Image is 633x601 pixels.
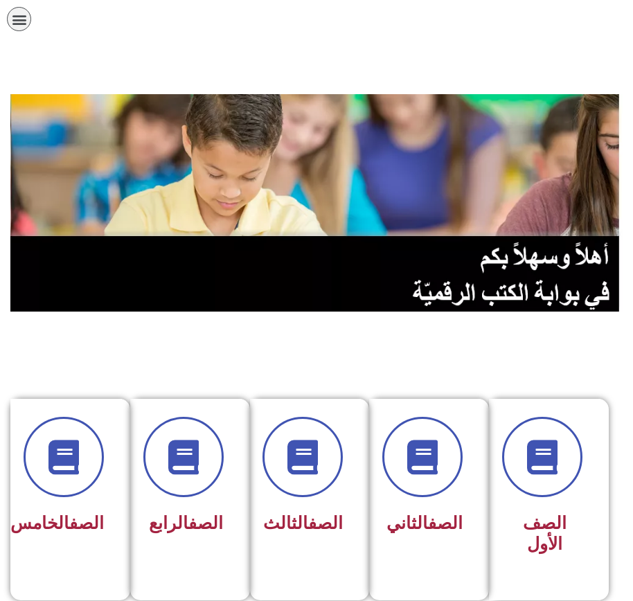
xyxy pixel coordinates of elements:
div: כפתור פתיחת תפריט [7,7,31,31]
a: الصف [308,513,343,533]
a: الصف [428,513,463,533]
span: الثالث [263,513,343,533]
span: الرابع [149,513,223,533]
span: الثاني [386,513,463,533]
a: الصف [69,513,104,533]
a: الصف [188,513,223,533]
span: الصف الأول [523,513,567,554]
span: الخامس [10,513,104,533]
